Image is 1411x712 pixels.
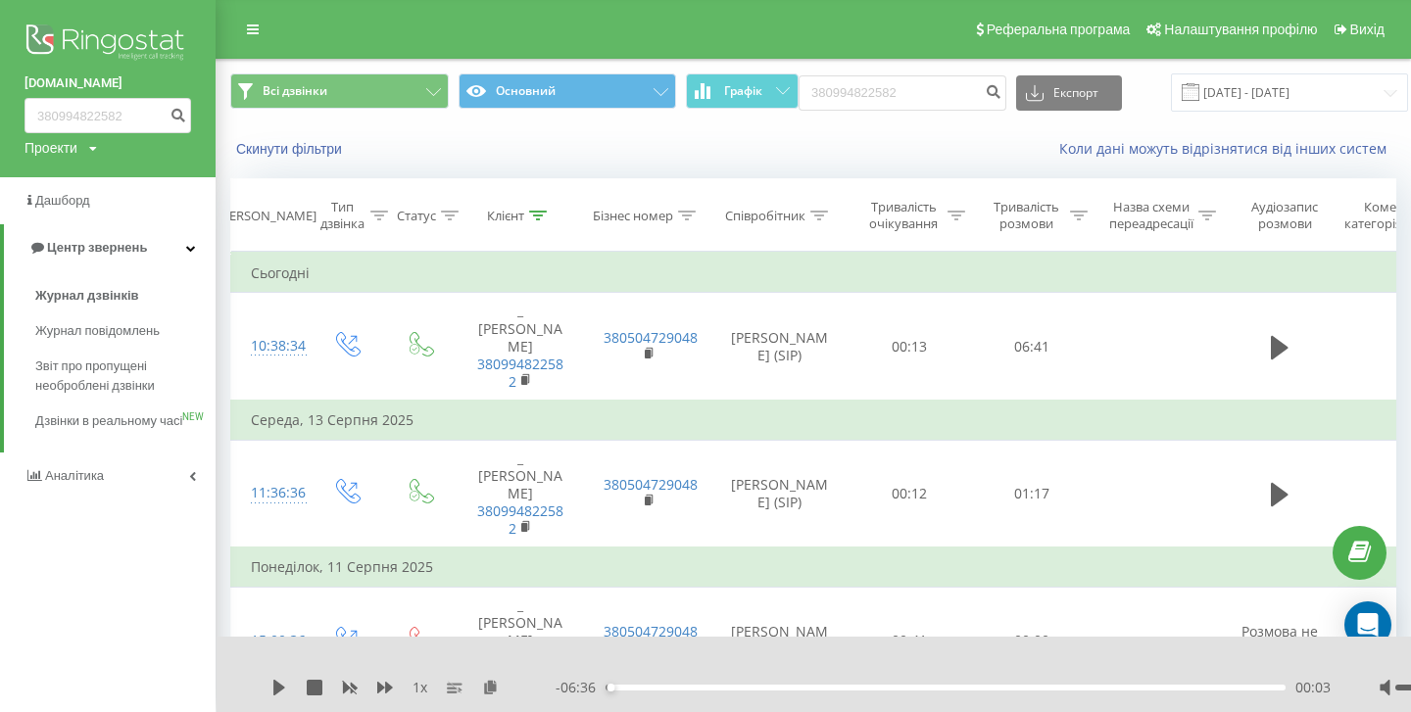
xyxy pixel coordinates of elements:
[251,327,290,365] div: 10:38:34
[604,475,698,494] a: 380504729048
[608,684,615,691] div: Accessibility label
[1164,22,1317,37] span: Налаштування профілю
[35,349,216,403] a: Звіт про пропущені необроблені дзвінки
[849,587,971,694] td: 00:41
[711,587,849,694] td: [PERSON_NAME] (SIP)
[971,293,1094,401] td: 06:41
[4,224,216,271] a: Центр звернень
[230,140,352,158] button: Скинути фільтри
[477,501,563,538] a: 380994822582
[865,199,943,232] div: Тривалість очікування
[457,587,584,694] td: _ [PERSON_NAME]
[24,138,77,158] div: Проекти
[457,293,584,401] td: _ [PERSON_NAME]
[987,22,1131,37] span: Реферальна програма
[321,199,365,232] div: Тип дзвінка
[1344,601,1391,648] div: Open Intercom Messenger
[35,411,182,431] span: Дзвінки в реальному часі
[711,440,849,547] td: [PERSON_NAME] (SIP)
[457,440,584,547] td: _ [PERSON_NAME]
[604,622,698,641] a: 380504729048
[35,403,216,439] a: Дзвінки в реальному часіNEW
[35,321,160,341] span: Журнал повідомлень
[1241,622,1318,658] span: Розмова не відбулась
[487,208,524,224] div: Клієнт
[459,73,677,109] button: Основний
[1350,22,1385,37] span: Вихід
[477,355,563,391] a: 380994822582
[725,208,805,224] div: Співробітник
[1295,678,1331,697] span: 00:03
[35,356,206,396] span: Звіт про пропущені необроблені дзвінки
[593,208,673,224] div: Бізнес номер
[1109,199,1193,232] div: Назва схеми переадресації
[849,440,971,547] td: 00:12
[35,313,216,349] a: Журнал повідомлень
[251,474,290,512] div: 11:36:36
[971,587,1094,694] td: 00:00
[35,286,139,306] span: Журнал дзвінків
[35,278,216,313] a: Журнал дзвінків
[219,208,317,224] div: [PERSON_NAME]
[397,208,436,224] div: Статус
[47,240,147,255] span: Центр звернень
[24,20,191,69] img: Ringostat logo
[24,73,191,93] a: [DOMAIN_NAME]
[1016,75,1122,111] button: Експорт
[604,328,698,347] a: 380504729048
[686,73,799,109] button: Графік
[230,73,449,109] button: Всі дзвінки
[45,468,104,483] span: Аналiтика
[711,293,849,401] td: [PERSON_NAME] (SIP)
[849,293,971,401] td: 00:13
[1238,199,1333,232] div: Аудіозапис розмови
[251,622,290,660] div: 15:00:36
[413,678,427,697] span: 1 x
[988,199,1065,232] div: Тривалість розмови
[35,193,90,208] span: Дашборд
[971,440,1094,547] td: 01:17
[799,75,1006,111] input: Пошук за номером
[24,98,191,133] input: Пошук за номером
[1059,139,1396,158] a: Коли дані можуть відрізнятися вiд інших систем
[556,678,606,697] span: - 06:36
[724,84,762,98] span: Графік
[263,83,327,99] span: Всі дзвінки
